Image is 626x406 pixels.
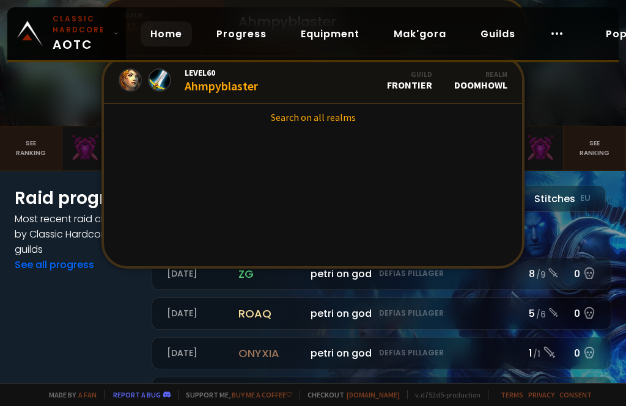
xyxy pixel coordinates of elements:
span: Support me, [178,390,292,399]
div: Doomhowl [454,70,507,91]
span: v. d752d5 - production [407,390,481,399]
small: Classic Hardcore [53,13,109,35]
div: Stitches [519,186,606,212]
span: Level 60 [185,67,258,78]
div: Ahmpyblaster [185,67,258,93]
div: Mak'Gora [70,134,180,147]
a: Seeranking [564,126,626,170]
a: Level60AhmpyblasterGuildFrontierRealmDoomhowl [104,57,522,104]
a: Home [141,21,192,46]
a: a fan [78,390,97,399]
h1: Raid progress [15,186,137,211]
a: [DATE]onyxiapetri on godDefias Pillager1 /10 [152,337,611,369]
a: See all progress [15,258,94,272]
a: Mak'gora [384,21,456,46]
span: Made by [42,390,97,399]
a: Terms [501,390,523,399]
a: Equipment [291,21,369,46]
a: Buy me a coffee [232,390,292,399]
a: Classic HardcoreAOTC [7,7,126,60]
span: AOTC [53,13,109,54]
a: Consent [559,390,592,399]
span: Checkout [300,390,400,399]
h4: Most recent raid cleaned by Classic Hardcore guilds [15,211,137,257]
a: Search on all realms [104,104,522,131]
a: Privacy [528,390,554,399]
div: Realm [454,70,507,79]
a: [DATE]zgpetri on godDefias Pillager8 /90 [152,258,611,290]
a: [DOMAIN_NAME] [347,390,400,399]
a: Guilds [471,21,525,46]
a: Report a bug [113,390,161,399]
div: Frontier [387,70,432,91]
a: [DATE]roaqpetri on godDefias Pillager5 /60 [152,297,611,330]
a: Progress [207,21,276,46]
div: Guild [387,70,432,79]
a: Mak'Gora#2Rivench100 [62,126,188,170]
small: EU [580,192,591,205]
